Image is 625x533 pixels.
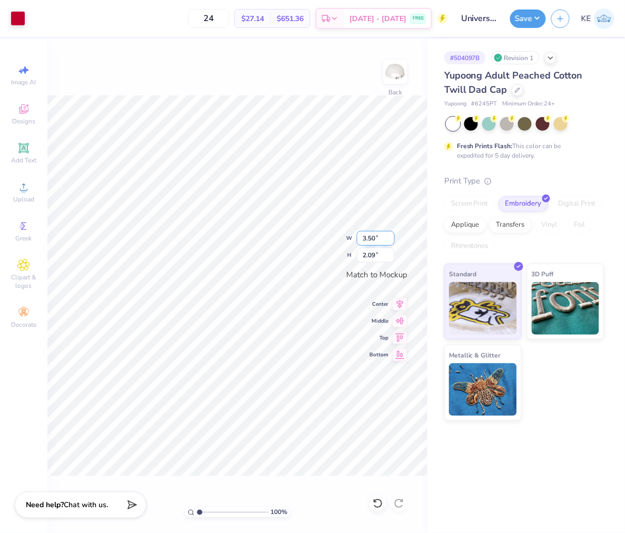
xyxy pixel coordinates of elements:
div: Revision 1 [491,51,540,64]
span: Bottom [369,351,388,358]
span: Decorate [11,321,36,329]
img: 3D Puff [532,282,600,335]
span: Metallic & Glitter [449,350,501,361]
span: Add Text [11,156,36,164]
div: Screen Print [444,196,495,212]
input: – – [188,9,229,28]
div: Embroidery [499,196,549,212]
div: # 504097B [444,51,486,64]
span: FREE [413,15,424,22]
span: KE [581,13,591,25]
span: Greek [16,234,32,243]
button: Save [510,9,546,28]
input: Untitled Design [453,8,505,29]
div: Foil [568,217,592,233]
span: Designs [12,117,35,125]
img: Metallic & Glitter [449,363,517,416]
div: Rhinestones [444,238,495,254]
span: Minimum Order: 24 + [503,100,555,109]
span: Clipart & logos [5,273,42,290]
span: 100 % [271,508,288,517]
div: Digital Print [552,196,603,212]
div: Back [388,88,402,97]
span: Image AI [12,78,36,86]
span: Standard [449,268,477,279]
div: Applique [444,217,486,233]
span: $27.14 [241,13,264,24]
strong: Fresh Prints Flash: [457,142,513,150]
span: Yupoong [444,100,466,109]
div: Transfers [490,217,532,233]
strong: Need help? [26,500,64,510]
div: Print Type [444,175,604,187]
span: [DATE] - [DATE] [349,13,406,24]
img: Kent Everic Delos Santos [594,8,614,29]
span: 3D Puff [532,268,554,279]
span: Yupoong Adult Peached Cotton Twill Dad Cap [444,69,583,96]
span: # 6245PT [472,100,497,109]
span: Center [369,301,388,308]
div: Vinyl [535,217,564,233]
span: Chat with us. [64,500,108,510]
span: $651.36 [277,13,304,24]
img: Back [385,61,406,82]
a: KE [581,8,614,29]
span: Top [369,334,388,342]
span: Middle [369,317,388,325]
div: This color can be expedited for 5 day delivery. [457,141,587,160]
img: Standard [449,282,517,335]
span: Upload [13,195,34,203]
